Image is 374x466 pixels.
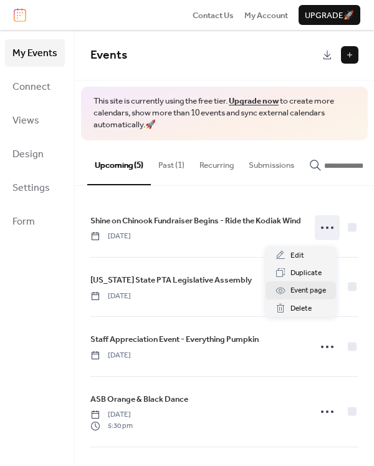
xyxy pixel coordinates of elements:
a: ASB Orange & Black Dance [90,392,188,406]
a: Contact Us [193,9,234,21]
a: Connect [5,73,65,100]
span: Connect [12,77,50,97]
span: Staff Appreciation Event - Everything Pumpkin [90,333,259,346]
img: logo [14,8,26,22]
a: Staff Appreciation Event - Everything Pumpkin [90,333,259,346]
button: Upgrade🚀 [299,5,360,25]
span: Shine on Chinook Fundraiser Begins - Ride the Kodiak Wind [90,215,301,227]
span: Delete [290,303,312,315]
span: [US_STATE] State PTA Legislative Assembly [90,274,252,286]
span: Views [12,111,39,131]
a: Form [5,208,65,235]
span: [DATE] [90,350,131,361]
button: Recurring [192,140,241,184]
a: Shine on Chinook Fundraiser Begins - Ride the Kodiak Wind [90,214,301,228]
span: Edit [290,250,304,262]
span: [DATE] [90,231,131,242]
span: Events [90,44,127,67]
span: Duplicate [290,267,322,279]
a: Views [5,107,65,134]
span: [DATE] [90,291,131,302]
span: 5:30 pm [90,420,133,432]
button: Submissions [241,140,302,184]
span: This site is currently using the free tier. to create more calendars, show more than 10 events an... [93,95,355,131]
button: Upcoming (5) [87,140,151,185]
a: [US_STATE] State PTA Legislative Assembly [90,273,252,287]
span: Settings [12,178,50,198]
a: Settings [5,174,65,201]
span: [DATE] [90,409,133,420]
a: My Events [5,39,65,67]
a: Design [5,140,65,168]
a: Upgrade now [229,93,279,109]
a: My Account [244,9,288,21]
span: Event page [290,284,326,297]
span: Design [12,145,44,165]
span: My Events [12,44,57,64]
span: ASB Orange & Black Dance [90,393,188,405]
span: Upgrade 🚀 [305,9,354,22]
button: Past (1) [151,140,192,184]
span: My Account [244,9,288,22]
span: Form [12,212,35,232]
span: Contact Us [193,9,234,22]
